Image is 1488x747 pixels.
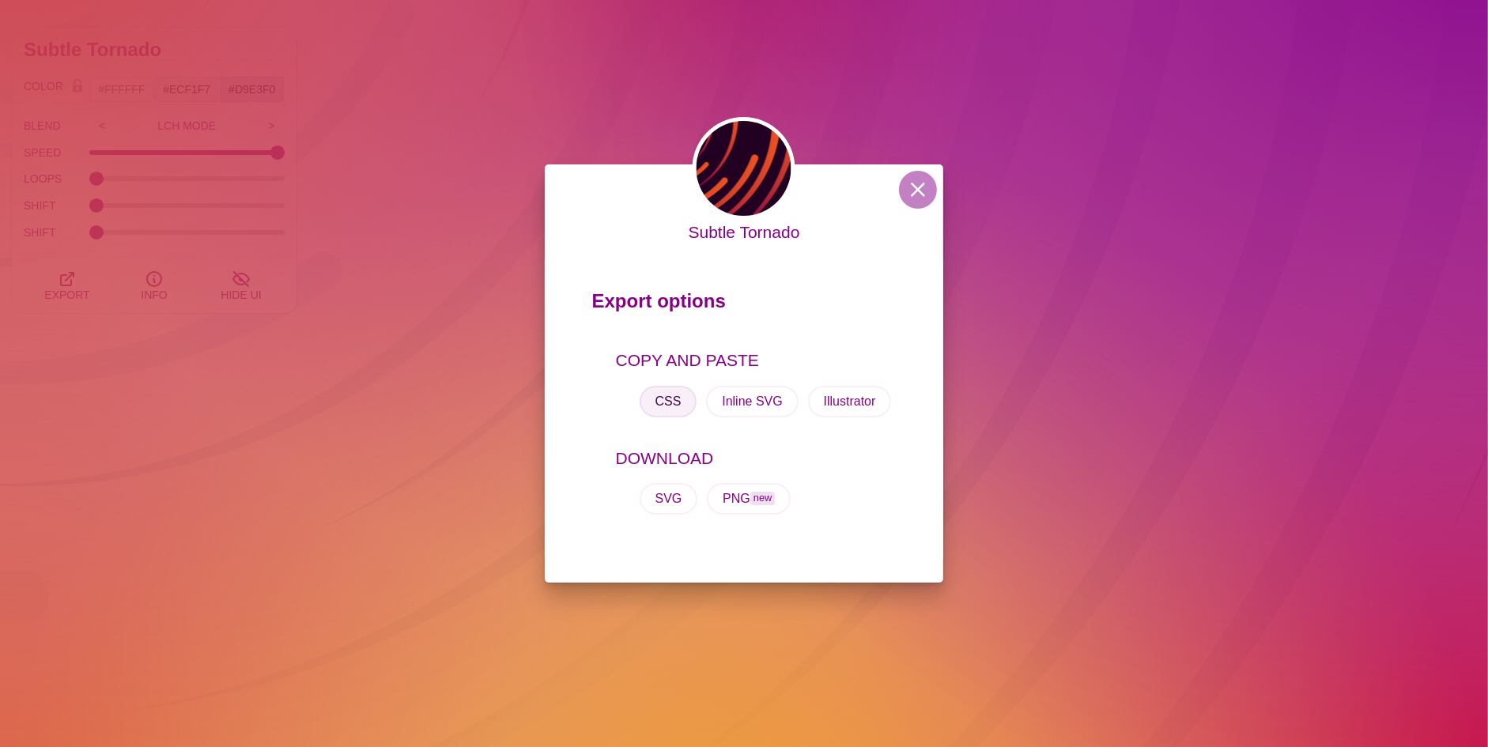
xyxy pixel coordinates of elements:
button: SVG [640,483,698,515]
p: Subtle Tornado [689,220,800,245]
button: Inline SVG [706,386,798,417]
button: PNGnew [707,483,791,515]
img: a slow spinning tornado of design elements [693,117,795,220]
p: Export options [592,283,897,327]
span: new [750,492,775,505]
button: Illustrator [808,386,892,417]
button: CSS [640,386,697,417]
p: COPY AND PASTE [616,348,897,373]
p: DOWNLOAD [616,446,897,471]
